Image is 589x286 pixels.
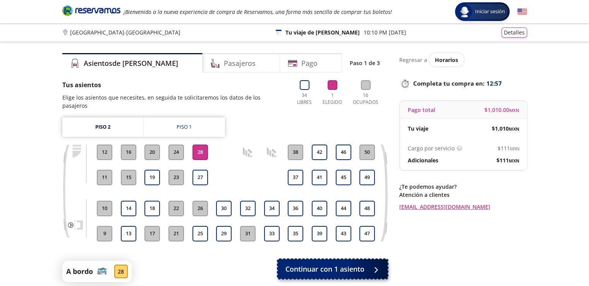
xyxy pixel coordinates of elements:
button: 48 [359,201,375,216]
small: MXN [509,158,519,164]
p: Pago total [408,106,435,114]
button: Detalles [501,28,527,38]
p: Adicionales [408,156,438,164]
small: MXN [509,126,519,132]
button: 27 [192,170,208,185]
span: $ 111 [498,144,519,152]
button: 24 [168,145,184,160]
button: 38 [288,145,303,160]
button: 23 [168,170,184,185]
button: 45 [336,170,351,185]
a: Piso 2 [62,117,143,137]
button: English [517,7,527,17]
button: 32 [240,201,256,216]
button: 11 [97,170,112,185]
button: 15 [121,170,136,185]
span: 12:57 [486,79,502,88]
span: Iniciar sesión [472,8,508,16]
a: [EMAIL_ADDRESS][DOMAIN_NAME] [399,203,527,211]
button: 29 [216,226,232,241]
button: 31 [240,226,256,241]
button: 39 [312,226,327,241]
button: 42 [312,145,327,160]
i: Brand Logo [62,5,120,16]
button: 12 [97,145,112,160]
small: MXN [510,146,519,152]
button: 16 [121,145,136,160]
h4: Asientos de [PERSON_NAME] [84,58,178,69]
em: ¡Bienvenido a la nueva experiencia de compra de Reservamos, una forma más sencilla de comprar tus... [124,8,392,16]
span: Continuar con 1 asiento [285,264,364,274]
p: Tus asientos [62,80,286,90]
span: $ 1,010 [492,124,519,133]
small: MXN [509,107,519,113]
p: Elige los asientos que necesites, en seguida te solicitaremos los datos de los pasajeros [62,93,286,110]
button: 9 [97,226,112,241]
button: 30 [216,201,232,216]
button: 10 [97,201,112,216]
p: 1 Elegido [321,92,344,106]
p: Atención a clientes [399,191,527,199]
p: 16 Ocupados [350,92,382,106]
button: 49 [359,170,375,185]
span: Horarios [435,56,458,64]
a: Piso 1 [144,117,225,137]
button: 47 [359,226,375,241]
div: Regresar a ver horarios [399,53,527,66]
button: 17 [144,226,160,241]
span: $ 111 [496,156,519,164]
p: Cargo por servicio [408,144,455,152]
button: 13 [121,226,136,241]
button: 37 [288,170,303,185]
button: 44 [336,201,351,216]
button: 21 [168,226,184,241]
button: 35 [288,226,303,241]
span: $ 1,010.00 [484,106,519,114]
p: 10:10 PM [DATE] [364,28,406,36]
h4: Pago [301,58,318,69]
button: 46 [336,145,351,160]
button: 20 [144,145,160,160]
button: 14 [121,201,136,216]
button: 43 [336,226,351,241]
button: 28 [192,145,208,160]
button: 34 [264,201,280,216]
p: Tu viaje [408,124,428,133]
p: Paso 1 de 3 [350,59,380,67]
p: [GEOGRAPHIC_DATA] - [GEOGRAPHIC_DATA] [70,28,180,36]
button: 25 [192,226,208,241]
div: 28 [114,265,128,278]
p: Regresar a [399,56,427,64]
a: Brand Logo [62,5,120,19]
button: 36 [288,201,303,216]
p: Tu viaje de [PERSON_NAME] [285,28,360,36]
button: Continuar con 1 asiento [278,259,388,279]
button: 18 [144,201,160,216]
button: 40 [312,201,327,216]
button: 33 [264,226,280,241]
button: 41 [312,170,327,185]
button: 50 [359,145,375,160]
p: Completa tu compra en : [399,78,527,89]
p: A bordo [66,266,93,277]
button: 19 [144,170,160,185]
p: 34 Libres [294,92,315,106]
button: 22 [168,201,184,216]
h4: Pasajeros [224,58,256,69]
p: ¿Te podemos ayudar? [399,183,527,191]
button: 26 [192,201,208,216]
div: Piso 1 [177,123,192,131]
